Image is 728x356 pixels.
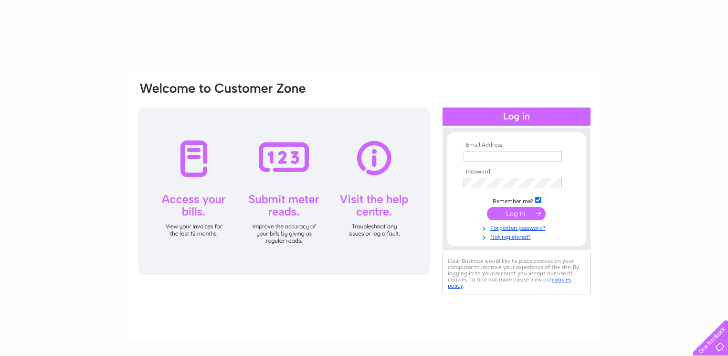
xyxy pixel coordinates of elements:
[461,169,572,175] th: Password:
[464,232,572,241] a: Not registered?
[461,142,572,149] th: Email Address:
[464,223,572,232] a: Forgotten password?
[443,253,591,294] div: Clear Business would like to place cookies on your computer to improve your experience of the sit...
[487,207,546,220] input: Submit
[461,195,572,205] td: Remember me?
[448,276,571,289] a: cookies policy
